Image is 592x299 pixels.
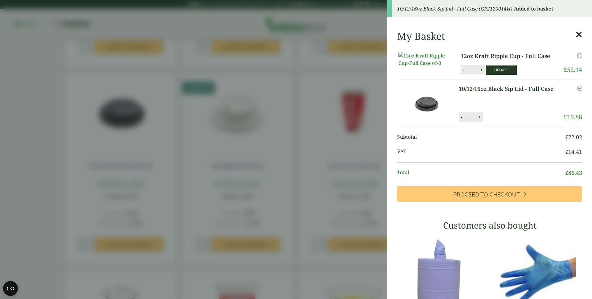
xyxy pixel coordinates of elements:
span: £ [565,133,568,141]
bdi: 14.41 [565,148,582,155]
span: VAT [397,148,565,156]
button: - [459,115,464,120]
em: 10/12/16oz Black Sip Lid - Full Case (GP2120014H) [397,5,512,12]
button: + [478,67,484,73]
span: Subtotal [397,133,565,141]
button: Update [486,65,517,75]
span: Proceed to Checkout [453,191,520,198]
span: £ [565,169,568,176]
a: Remove this item [577,85,582,92]
span: Total [397,169,565,177]
span: £ [564,113,567,121]
bdi: 52.14 [564,65,582,74]
img: 12oz Kraft Ripple Cup-Full Case of-0 [398,52,454,67]
bdi: 72.02 [565,133,582,141]
button: - [461,67,466,73]
bdi: 19.88 [564,113,582,121]
a: Proceed to Checkout [397,186,582,202]
h3: Customers also bought [397,220,582,231]
span: £ [564,65,567,74]
button: + [477,115,483,120]
bdi: 86.43 [565,169,582,176]
button: Open CMP widget [3,281,18,296]
h2: My Basket [397,30,445,42]
span: £ [565,148,568,155]
a: Remove this item [577,52,582,59]
a: 12oz Kraft Ripple Cup - Full Case [461,52,557,60]
strong: Added to basket [514,5,553,12]
a: 10/12/16oz Black Sip Lid - Full Case [459,85,558,93]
